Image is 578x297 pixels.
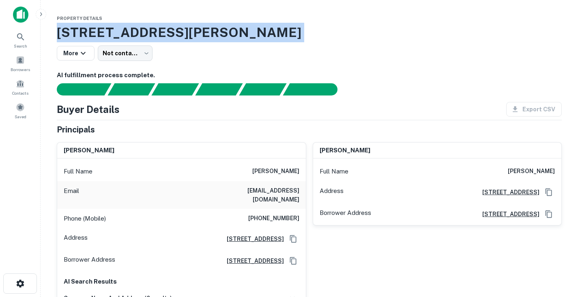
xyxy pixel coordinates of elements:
[508,167,555,176] h6: [PERSON_NAME]
[476,188,539,197] a: [STREET_ADDRESS]
[195,83,243,95] div: Principals found, AI now looking for contact information...
[14,43,27,49] span: Search
[57,46,95,61] button: More
[543,208,555,220] button: Copy Address
[252,167,299,176] h6: [PERSON_NAME]
[220,234,284,243] a: [STREET_ADDRESS]
[248,214,299,223] h6: [PHONE_NUMBER]
[320,167,348,176] p: Full Name
[2,100,38,121] a: Saved
[2,29,38,51] a: Search
[64,233,88,245] p: Address
[64,186,79,204] p: Email
[57,71,562,80] h6: AI fulfillment process complete.
[283,83,347,95] div: AI fulfillment process complete.
[220,256,284,265] a: [STREET_ADDRESS]
[107,83,155,95] div: Your request is received and processing...
[64,214,106,223] p: Phone (Mobile)
[287,233,299,245] button: Copy Address
[202,186,299,204] h6: [EMAIL_ADDRESS][DOMAIN_NAME]
[151,83,199,95] div: Documents found, AI parsing details...
[13,7,28,23] img: capitalize-icon.png
[64,277,299,286] p: AI Search Results
[12,90,28,96] span: Contacts
[57,16,102,21] span: Property Details
[239,83,286,95] div: Principals found, still searching for contact information. This may take time...
[15,113,26,120] span: Saved
[11,66,30,73] span: Borrowers
[64,167,92,176] p: Full Name
[2,76,38,98] a: Contacts
[98,46,153,61] div: Not contacted
[320,186,344,198] p: Address
[287,255,299,267] button: Copy Address
[57,23,562,42] h3: [STREET_ADDRESS][PERSON_NAME]
[537,232,578,271] iframe: Chat Widget
[2,52,38,74] a: Borrowers
[64,146,114,155] h6: [PERSON_NAME]
[320,208,371,220] p: Borrower Address
[64,255,115,267] p: Borrower Address
[47,83,108,95] div: Sending borrower request to AI...
[320,146,370,155] h6: [PERSON_NAME]
[57,102,120,117] h4: Buyer Details
[57,124,95,136] h5: Principals
[476,210,539,219] a: [STREET_ADDRESS]
[543,186,555,198] button: Copy Address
